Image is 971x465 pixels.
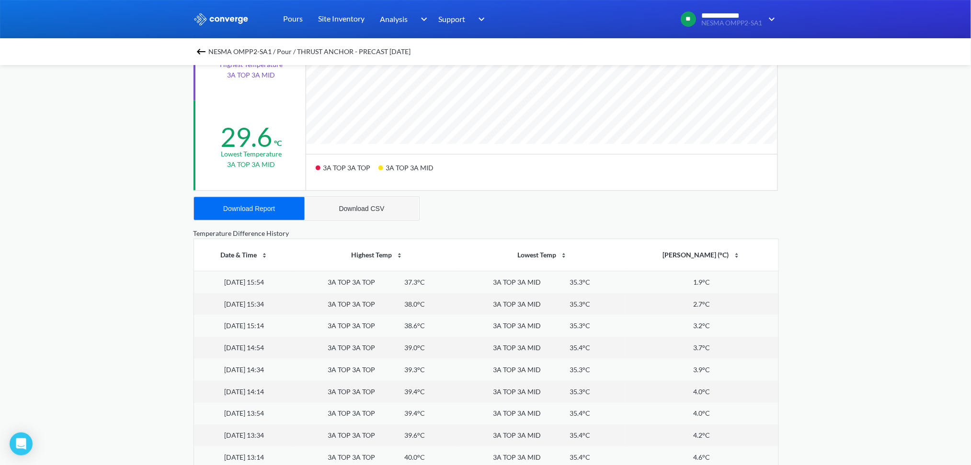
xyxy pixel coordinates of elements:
img: downArrow.svg [472,13,488,25]
div: 3A TOP 3A TOP [328,365,375,375]
div: 35.4°C [570,409,591,419]
td: [DATE] 14:54 [194,337,295,359]
div: 35.3°C [570,299,591,310]
td: [DATE] 14:14 [194,381,295,403]
th: Lowest Temp [460,239,625,271]
p: 3A TOP 3A MID [228,70,275,80]
td: 3.9°C [625,359,778,381]
td: 2.7°C [625,293,778,315]
div: 3A TOP 3A TOP [328,343,375,353]
td: 4.2°C [625,425,778,447]
div: 29.6 [220,121,272,153]
div: 35.3°C [570,387,591,397]
div: 35.3°C [570,365,591,375]
div: 38.0°C [404,299,425,310]
div: 39.6°C [404,431,425,441]
div: 3A TOP 3A MID [493,365,541,375]
td: [DATE] 15:54 [194,271,295,293]
div: 3A TOP 3A TOP [328,387,375,397]
div: 38.6°C [404,321,425,331]
td: 3.2°C [625,315,778,337]
div: 3A TOP 3A MID [493,431,541,441]
img: backspace.svg [195,46,207,57]
div: 3A TOP 3A MID [493,321,541,331]
div: 37.3°C [404,277,425,288]
td: [DATE] 15:34 [194,293,295,315]
div: 39.0°C [404,343,425,353]
div: Lowest temperature [221,149,282,159]
div: 35.3°C [570,321,591,331]
div: 3A TOP 3A MID [493,453,541,463]
button: Download Report [194,197,305,220]
img: downArrow.svg [414,13,430,25]
span: Analysis [380,13,408,25]
th: Highest Temp [295,239,460,271]
td: [DATE] 13:54 [194,403,295,425]
div: 40.0°C [404,453,425,463]
td: [DATE] 14:34 [194,359,295,381]
div: 35.4°C [570,343,591,353]
div: 3A TOP 3A TOP [328,409,375,419]
div: Open Intercom Messenger [10,432,33,455]
div: 3A TOP 3A TOP [328,299,375,310]
button: Download CSV [305,197,419,220]
div: Download Report [223,205,275,212]
img: downArrow.svg [763,13,778,25]
td: 1.9°C [625,271,778,293]
th: [PERSON_NAME] (°C) [625,239,778,271]
td: 3.7°C [625,337,778,359]
img: logo_ewhite.svg [194,13,249,25]
div: 3A TOP 3A MID [493,409,541,419]
td: [DATE] 15:14 [194,315,295,337]
div: Download CSV [339,205,385,212]
div: 3A TOP 3A TOP [328,453,375,463]
td: 4.0°C [625,381,778,403]
p: 3A TOP 3A MID [228,159,275,170]
div: 3A TOP 3A TOP [328,321,375,331]
img: sort-icon.svg [261,252,268,259]
img: sort-icon.svg [560,252,568,259]
div: 35.4°C [570,453,591,463]
div: 3A TOP 3A TOP [328,431,375,441]
span: NESMA OMPP2-SA1 / Pour / THRUST ANCHOR - PRECAST [DATE] [209,45,411,58]
td: [DATE] 13:34 [194,425,295,447]
div: 3A TOP 3A MID [493,343,541,353]
div: 39.4°C [404,409,425,419]
span: NESMA OMPP2-SA1 [702,20,763,27]
div: Temperature Difference History [194,228,778,239]
span: Support [439,13,466,25]
div: 39.3°C [404,365,425,375]
div: 3A TOP 3A TOP [316,160,378,183]
div: 3A TOP 3A MID [493,299,541,310]
div: 35.4°C [570,431,591,441]
img: sort-icon.svg [733,252,741,259]
div: 3A TOP 3A TOP [328,277,375,288]
td: 4.0°C [625,403,778,425]
div: 3A TOP 3A MID [493,387,541,397]
div: 39.4°C [404,387,425,397]
div: 35.3°C [570,277,591,288]
img: sort-icon.svg [396,252,403,259]
div: 3A TOP 3A MID [378,160,442,183]
th: Date & Time [194,239,295,271]
div: 3A TOP 3A MID [493,277,541,288]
